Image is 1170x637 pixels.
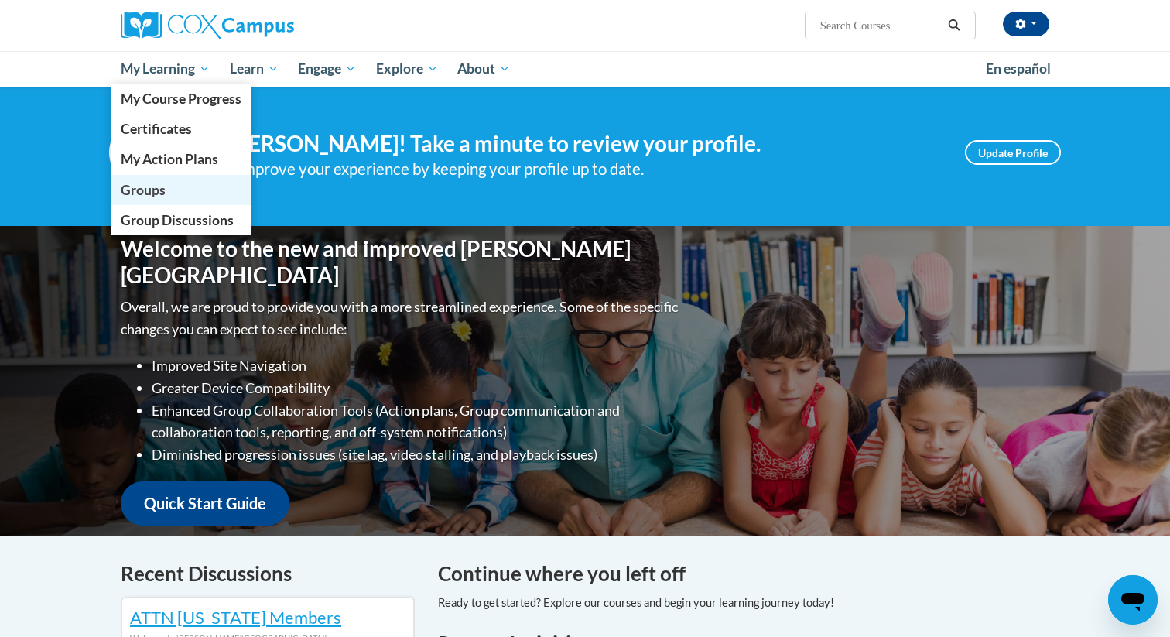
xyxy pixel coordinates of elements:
h1: Welcome to the new and improved [PERSON_NAME][GEOGRAPHIC_DATA] [121,236,682,288]
a: Explore [366,51,448,87]
img: Profile Image [109,118,179,187]
h4: Recent Discussions [121,559,415,589]
a: Group Discussions [111,205,251,235]
h4: Hi [PERSON_NAME]! Take a minute to review your profile. [202,131,942,157]
a: About [448,51,521,87]
button: Account Settings [1003,12,1049,36]
span: Group Discussions [121,212,234,228]
button: Search [942,16,966,35]
a: My Course Progress [111,84,251,114]
li: Enhanced Group Collaboration Tools (Action plans, Group communication and collaboration tools, re... [152,399,682,444]
div: Help improve your experience by keeping your profile up to date. [202,156,942,182]
a: Cox Campus [121,12,415,39]
img: Cox Campus [121,12,294,39]
a: Engage [288,51,366,87]
span: About [457,60,510,78]
li: Improved Site Navigation [152,354,682,377]
li: Diminished progression issues (site lag, video stalling, and playback issues) [152,444,682,466]
span: My Course Progress [121,91,241,107]
a: En español [976,53,1061,85]
li: Greater Device Compatibility [152,377,682,399]
span: Certificates [121,121,192,137]
a: My Learning [111,51,220,87]
span: En español [986,60,1051,77]
span: Engage [298,60,356,78]
a: Update Profile [965,140,1061,165]
a: ATTN [US_STATE] Members [130,607,341,628]
span: My Action Plans [121,151,218,167]
iframe: Button to launch messaging window [1108,575,1158,625]
span: My Learning [121,60,210,78]
span: Learn [230,60,279,78]
a: Quick Start Guide [121,481,289,526]
p: Overall, we are proud to provide you with a more streamlined experience. Some of the specific cha... [121,296,682,341]
div: Main menu [97,51,1072,87]
span: Explore [376,60,438,78]
a: Groups [111,175,251,205]
a: Learn [220,51,289,87]
a: Certificates [111,114,251,144]
input: Search Courses [819,16,942,35]
a: My Action Plans [111,144,251,174]
span: Groups [121,182,166,198]
h4: Continue where you left off [438,559,1049,589]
